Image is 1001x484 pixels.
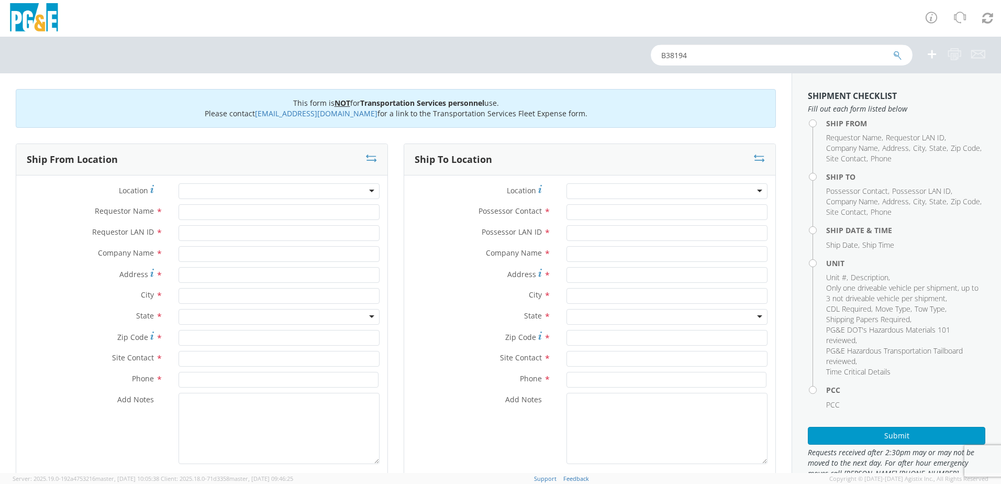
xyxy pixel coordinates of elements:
li: , [882,143,910,153]
span: Site Contact [500,353,542,362]
b: Transportation Services personnel [360,98,484,108]
span: Zip Code [505,332,536,342]
li: , [851,272,890,283]
li: , [882,196,910,207]
li: , [929,143,948,153]
span: Address [119,269,148,279]
li: , [826,304,873,314]
span: City [913,196,925,206]
span: Zip Code [117,332,148,342]
span: Add Notes [117,394,154,404]
span: PCC [826,400,840,410]
li: , [886,133,946,143]
span: Address [882,196,909,206]
li: , [826,133,883,143]
span: City [141,290,154,300]
li: , [892,186,952,196]
h3: Ship From Location [27,155,118,165]
h3: Ship To Location [415,155,492,165]
span: Requestor LAN ID [92,227,154,237]
span: Fill out each form listed below [808,104,985,114]
h4: PCC [826,386,985,394]
li: , [915,304,947,314]
li: , [826,240,860,250]
div: This form is for use. Please contact for a link to the Transportation Services Fleet Expense form. [16,89,776,128]
span: Company Name [98,248,154,258]
a: Support [534,475,557,482]
span: Move Type [875,304,910,314]
span: Server: 2025.19.0-192a4753216 [13,475,159,482]
li: , [826,143,880,153]
span: Shipping Papers Required [826,314,910,324]
span: Site Contact [826,207,866,217]
span: Zip Code [951,143,980,153]
span: Address [882,143,909,153]
li: , [826,346,983,367]
li: , [913,196,927,207]
span: State [929,143,947,153]
li: , [929,196,948,207]
h4: Ship To [826,173,985,181]
span: Location [119,185,148,195]
span: Phone [520,373,542,383]
span: Ship Date [826,240,858,250]
span: Unit # [826,272,847,282]
span: Possessor Contact [479,206,542,216]
li: , [826,325,983,346]
span: Company Name [826,196,878,206]
span: Tow Type [915,304,945,314]
span: State [929,196,947,206]
h4: Unit [826,259,985,267]
u: NOT [335,98,350,108]
span: Requestor LAN ID [886,133,944,142]
span: master, [DATE] 09:46:25 [229,475,293,482]
span: master, [DATE] 10:05:38 [95,475,159,482]
span: Description [851,272,888,282]
span: Client: 2025.18.0-71d3358 [161,475,293,482]
span: Add Notes [505,394,542,404]
span: Ship Time [862,240,894,250]
span: Company Name [826,143,878,153]
li: , [875,304,912,314]
span: State [136,311,154,321]
img: pge-logo-06675f144f4cfa6a6814.png [8,3,60,34]
li: , [826,314,911,325]
span: Requests received after 2:30pm may or may not be moved to the next day. For after hour emergency ... [808,447,985,479]
a: Feedback [563,475,589,482]
span: State [524,311,542,321]
span: Time Critical Details [826,367,891,377]
span: Location [507,185,536,195]
span: Possessor Contact [826,186,888,196]
span: City [529,290,542,300]
span: Address [507,269,536,279]
span: Phone [132,373,154,383]
span: Phone [871,153,892,163]
span: Requestor Name [95,206,154,216]
li: , [951,143,982,153]
li: , [826,153,868,164]
span: Site Contact [826,153,866,163]
li: , [913,143,927,153]
span: Only one driveable vehicle per shipment, up to 3 not driveable vehicle per shipment [826,283,978,303]
span: Phone [871,207,892,217]
li: , [826,186,889,196]
span: City [913,143,925,153]
li: , [951,196,982,207]
strong: Shipment Checklist [808,90,897,102]
h4: Ship From [826,119,985,127]
span: Possessor LAN ID [482,227,542,237]
input: Shipment, Tracking or Reference Number (at least 4 chars) [651,45,913,65]
span: CDL Required [826,304,871,314]
span: Zip Code [951,196,980,206]
span: Copyright © [DATE]-[DATE] Agistix Inc., All Rights Reserved [829,475,988,483]
span: PG&E Hazardous Transportation Tailboard reviewed [826,346,963,366]
span: Requestor Name [826,133,882,142]
li: , [826,272,848,283]
span: Company Name [486,248,542,258]
span: Possessor LAN ID [892,186,951,196]
li: , [826,196,880,207]
button: Submit [808,427,985,445]
h4: Ship Date & Time [826,226,985,234]
span: Site Contact [112,353,154,362]
span: PG&E DOT's Hazardous Materials 101 reviewed [826,325,950,345]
